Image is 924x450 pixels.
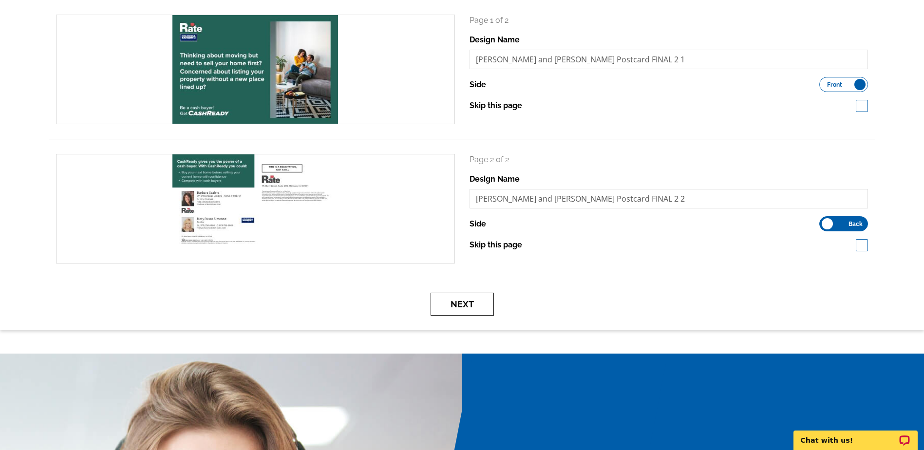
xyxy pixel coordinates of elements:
span: Back [849,222,863,226]
label: Skip this page [470,100,522,112]
label: Side [470,218,486,230]
label: Skip this page [470,239,522,251]
p: Page 1 of 2 [470,15,868,26]
label: Design Name [470,34,520,46]
label: Side [470,79,486,91]
iframe: LiveChat chat widget [787,419,924,450]
button: Next [431,293,494,316]
span: Front [827,82,842,87]
input: File Name [470,50,868,69]
label: Design Name [470,173,520,185]
p: Page 2 of 2 [470,154,868,166]
input: File Name [470,189,868,208]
